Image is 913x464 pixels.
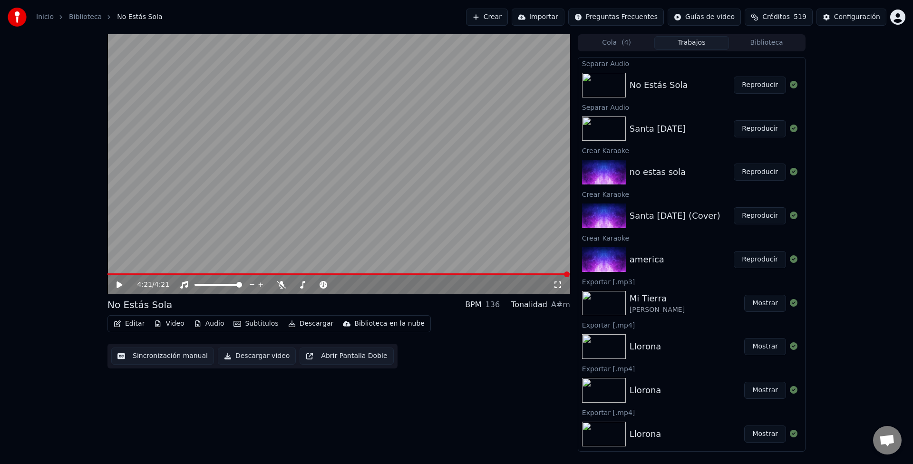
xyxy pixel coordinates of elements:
[734,164,786,181] button: Reproducir
[117,12,162,22] span: No Estás Sola
[578,232,805,243] div: Crear Karaoke
[744,338,786,355] button: Mostrar
[578,188,805,200] div: Crear Karaoke
[630,78,688,92] div: No Estás Sola
[745,9,813,26] button: Créditos519
[354,319,425,329] div: Biblioteca en la nube
[110,317,148,330] button: Editar
[744,382,786,399] button: Mostrar
[630,165,686,179] div: no estas sola
[551,299,570,310] div: A#m
[734,77,786,94] button: Reproducir
[137,280,160,290] div: /
[630,253,664,266] div: america
[512,9,564,26] button: Importar
[630,384,661,397] div: Llorona
[8,8,27,27] img: youka
[630,305,685,315] div: [PERSON_NAME]
[873,426,902,454] div: Chat abierto
[630,292,685,305] div: Mi Tierra
[568,9,664,26] button: Preguntas Frecuentes
[578,58,805,69] div: Separar Audio
[630,340,661,353] div: Llorona
[762,12,790,22] span: Créditos
[578,363,805,374] div: Exportar [.mp4]
[190,317,228,330] button: Audio
[465,299,481,310] div: BPM
[150,317,188,330] button: Video
[578,145,805,156] div: Crear Karaoke
[734,251,786,268] button: Reproducir
[69,12,102,22] a: Biblioteca
[668,9,741,26] button: Guías de video
[36,12,163,22] nav: breadcrumb
[578,276,805,287] div: Exportar [.mp3]
[744,295,786,312] button: Mostrar
[107,298,172,311] div: No Estás Sola
[622,38,631,48] span: ( 4 )
[155,280,169,290] span: 4:21
[486,299,500,310] div: 136
[578,406,805,418] div: Exportar [.mp4]
[630,122,686,135] div: Santa [DATE]
[834,12,880,22] div: Configuración
[729,36,804,50] button: Biblioteca
[794,12,806,22] span: 519
[218,348,296,365] button: Descargar video
[630,427,661,441] div: Llorona
[578,319,805,330] div: Exportar [.mp4]
[654,36,729,50] button: Trabajos
[36,12,54,22] a: Inicio
[300,348,393,365] button: Abrir Pantalla Doble
[466,9,508,26] button: Crear
[630,209,720,222] div: Santa [DATE] (Cover)
[816,9,886,26] button: Configuración
[511,299,547,310] div: Tonalidad
[578,450,805,462] div: Sincronizar Letras
[734,120,786,137] button: Reproducir
[284,317,338,330] button: Descargar
[579,36,654,50] button: Cola
[111,348,214,365] button: Sincronización manual
[578,101,805,113] div: Separar Audio
[744,425,786,443] button: Mostrar
[137,280,152,290] span: 4:21
[734,207,786,224] button: Reproducir
[230,317,282,330] button: Subtítulos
